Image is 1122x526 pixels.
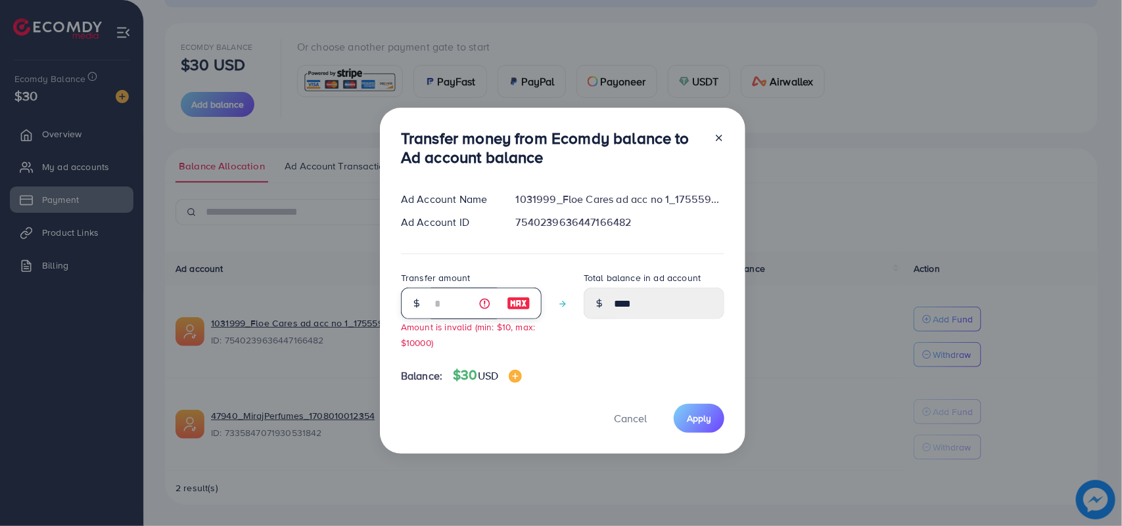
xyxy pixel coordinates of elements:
[478,368,498,383] span: USD
[401,271,470,284] label: Transfer amount
[390,215,505,230] div: Ad Account ID
[687,412,711,425] span: Apply
[509,370,522,383] img: image
[401,129,703,167] h3: Transfer money from Ecomdy balance to Ad account balance
[401,368,442,384] span: Balance:
[505,215,735,230] div: 7540239636447166482
[505,192,735,207] div: 1031999_Floe Cares ad acc no 1_1755598915786
[584,271,701,284] label: Total balance in ad account
[453,367,522,384] h4: $30
[674,404,724,432] button: Apply
[597,404,663,432] button: Cancel
[390,192,505,207] div: Ad Account Name
[401,320,535,348] small: Amount is invalid (min: $10, max: $10000)
[507,296,530,311] img: image
[614,411,647,426] span: Cancel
